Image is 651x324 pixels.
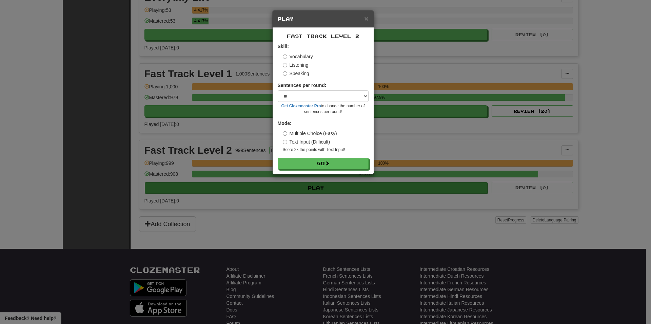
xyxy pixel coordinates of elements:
[283,140,287,144] input: Text Input (Difficult)
[287,33,359,39] span: Fast Track Level 2
[283,147,369,153] small: Score 2x the points with Text Input !
[364,15,368,22] span: ×
[278,121,292,126] strong: Mode:
[281,104,321,108] a: Get Clozemaster Pro
[278,16,369,22] h5: Play
[283,70,309,77] label: Speaking
[278,158,369,169] button: Go
[283,55,287,59] input: Vocabulary
[283,53,313,60] label: Vocabulary
[278,82,327,89] label: Sentences per round:
[283,63,287,67] input: Listening
[283,62,309,68] label: Listening
[283,131,287,136] input: Multiple Choice (Easy)
[278,44,289,49] strong: Skill:
[283,138,330,145] label: Text Input (Difficult)
[364,15,368,22] button: Close
[283,130,337,137] label: Multiple Choice (Easy)
[278,103,369,115] small: to change the number of sentences per round!
[283,71,287,76] input: Speaking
